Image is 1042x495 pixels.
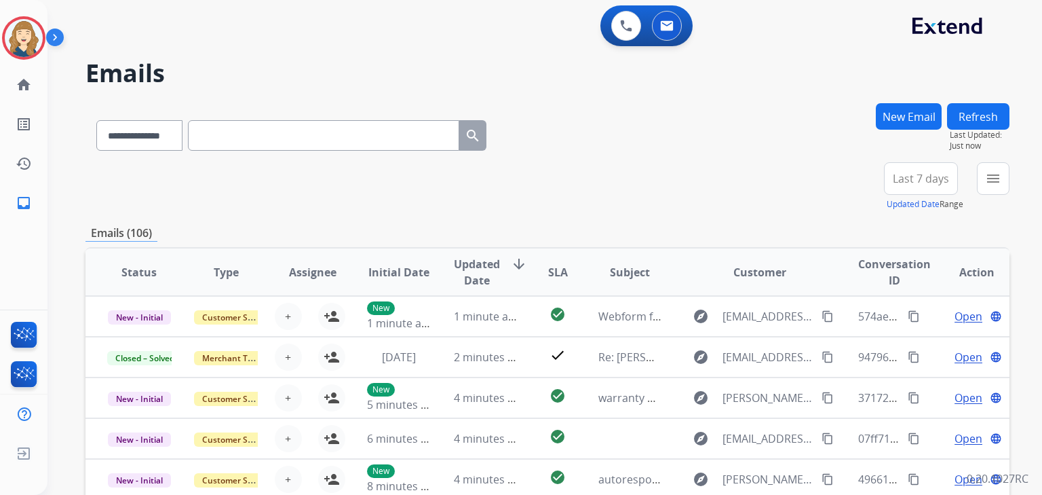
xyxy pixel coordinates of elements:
button: + [275,466,302,493]
span: New - Initial [108,392,171,406]
button: + [275,344,302,371]
span: + [285,308,291,325]
span: New - Initial [108,473,171,488]
mat-icon: content_copy [822,433,834,445]
p: Emails (106) [85,225,157,242]
mat-icon: person_add [324,390,340,406]
span: 5 minutes ago [367,397,440,412]
span: 6 minutes ago [367,431,440,446]
span: Subject [610,264,650,280]
mat-icon: language [990,310,1002,323]
span: New - Initial [108,310,171,325]
mat-icon: search [465,128,481,144]
span: [DATE] [382,350,416,365]
span: 2 minutes ago [454,350,526,365]
span: Open [954,308,982,325]
p: 0.20.1027RC [967,471,1028,487]
p: New [367,301,395,315]
span: Open [954,349,982,365]
span: New - Initial [108,433,171,447]
span: Type [214,264,239,280]
span: Customer Support [194,473,282,488]
span: Webform from [EMAIL_ADDRESS][DOMAIN_NAME] on [DATE] [598,309,906,324]
span: Last 7 days [893,176,949,181]
h2: Emails [85,60,1009,87]
span: 4 minutes ago [454,431,526,446]
button: + [275,384,302,411]
mat-icon: content_copy [822,473,834,485]
mat-icon: content_copy [822,351,834,363]
span: Re: [PERSON_NAME] Contract [598,350,748,365]
mat-icon: check_circle [549,469,566,485]
mat-icon: explore [693,430,709,447]
mat-icon: content_copy [908,351,920,363]
mat-icon: content_copy [908,310,920,323]
mat-icon: language [990,351,1002,363]
mat-icon: check_circle [549,306,566,323]
p: New [367,383,395,397]
mat-icon: content_copy [908,473,920,485]
span: Conversation ID [858,256,931,289]
span: Customer [733,264,786,280]
span: SLA [548,264,568,280]
span: 1 minute ago [367,316,434,331]
mat-icon: content_copy [822,392,834,404]
mat-icon: person_add [324,471,340,488]
span: 4 minutes ago [454,390,526,405]
span: Range [887,198,963,210]
span: [EMAIL_ADDRESS][DOMAIN_NAME] [722,349,813,365]
button: Updated Date [887,199,940,210]
span: Closed – Solved [107,351,182,365]
span: Customer Support [194,392,282,406]
mat-icon: person_add [324,430,340,447]
button: Last 7 days [884,162,958,195]
span: Status [121,264,157,280]
span: + [285,349,291,365]
span: Open [954,471,982,488]
span: [EMAIL_ADDRESS][DOMAIN_NAME] [722,308,813,325]
mat-icon: person_add [324,308,340,325]
span: Merchant Team [194,351,273,365]
mat-icon: content_copy [822,310,834,323]
mat-icon: check_circle [549,388,566,404]
span: + [285,471,291,488]
span: Customer Support [194,310,282,325]
button: + [275,425,302,452]
span: [PERSON_NAME][EMAIL_ADDRESS][PERSON_NAME][DOMAIN_NAME] [722,390,813,406]
mat-icon: history [16,155,32,172]
span: Customer Support [194,433,282,447]
mat-icon: person_add [324,349,340,365]
span: Just now [950,141,1009,151]
span: + [285,430,291,447]
button: + [275,303,302,330]
button: Refresh [947,103,1009,130]
mat-icon: list_alt [16,116,32,132]
mat-icon: arrow_downward [511,256,527,272]
mat-icon: check_circle [549,428,566,445]
span: 4 minutes ago [454,472,526,487]
span: + [285,390,291,406]
mat-icon: home [16,77,32,93]
th: Action [923,249,1009,296]
span: 1 minute ago [454,309,521,324]
span: Open [954,390,982,406]
mat-icon: content_copy [908,433,920,445]
mat-icon: explore [693,471,709,488]
span: Updated Date [454,256,500,289]
span: warranty plan [598,390,670,405]
span: Open [954,430,982,447]
mat-icon: check [549,347,566,363]
span: [PERSON_NAME][EMAIL_ADDRESS][DOMAIN_NAME] [722,471,813,488]
span: Last Updated: [950,130,1009,141]
mat-icon: explore [693,308,709,325]
span: [EMAIL_ADDRESS][DOMAIN_NAME] [722,430,813,447]
span: 8 minutes ago [367,479,440,494]
button: New Email [876,103,942,130]
mat-icon: language [990,433,1002,445]
span: Assignee [289,264,336,280]
mat-icon: language [990,392,1002,404]
mat-icon: explore [693,349,709,365]
p: New [367,464,395,478]
span: Initial Date [368,264,429,280]
mat-icon: explore [693,390,709,406]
